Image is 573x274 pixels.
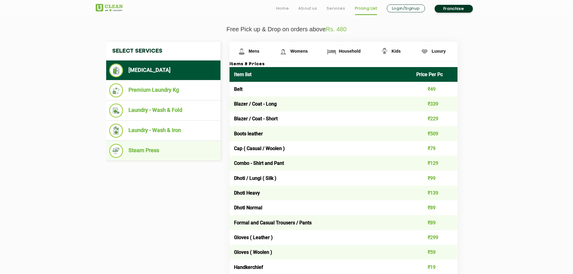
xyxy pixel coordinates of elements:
[109,124,217,138] li: Laundry - Wash & Iron
[109,103,217,118] li: Laundry - Wash & Fold
[435,5,473,13] a: Franchise
[109,83,123,97] img: Premium Laundry Kg
[339,49,360,54] span: Household
[109,63,123,77] img: Dry Cleaning
[230,141,412,156] td: Cap ( Casual / Woolen )
[432,49,446,54] span: Luxury
[326,26,347,32] span: Rs. 480
[230,186,412,200] td: Dhoti Heavy
[298,5,317,12] a: About us
[412,215,457,230] td: ₹89
[230,215,412,230] td: Formal and Casual Trousers / Pants
[290,49,308,54] span: Womens
[230,62,457,67] h3: Items & Prices
[412,171,457,185] td: ₹99
[412,97,457,111] td: ₹339
[230,82,412,97] td: Belt
[412,126,457,141] td: ₹509
[230,171,412,185] td: Dhoti / Lungi ( Silk )
[412,230,457,245] td: ₹299
[379,46,390,57] img: Kids
[109,83,217,97] li: Premium Laundry Kg
[109,63,217,77] li: [MEDICAL_DATA]
[230,97,412,111] td: Blazer / Coat - Long
[96,4,123,11] img: UClean Laundry and Dry Cleaning
[106,42,220,60] h4: Select Services
[412,200,457,215] td: ₹89
[230,200,412,215] td: Dhoti Normal
[236,46,247,57] img: Mens
[278,46,288,57] img: Womens
[230,111,412,126] td: Blazer / Coat - Short
[249,49,260,54] span: Mens
[109,144,217,158] li: Steam Press
[230,245,412,260] td: Gloves ( Woolen )
[109,144,123,158] img: Steam Press
[327,5,345,12] a: Services
[412,186,457,200] td: ₹139
[326,46,337,57] img: Household
[230,126,412,141] td: Boots leather
[412,245,457,260] td: ₹59
[355,5,377,12] a: Pricing List
[276,5,289,12] a: Home
[230,230,412,245] td: Gloves ( Leather )
[109,103,123,118] img: Laundry - Wash & Fold
[230,67,412,82] th: Item list
[419,46,430,57] img: Luxury
[392,49,401,54] span: Kids
[387,5,425,12] a: Login/Signup
[96,26,478,33] p: Free Pick up & Drop on orders above
[412,67,457,82] th: Price Per Pc
[109,124,123,138] img: Laundry - Wash & Iron
[412,141,457,156] td: ₹79
[412,111,457,126] td: ₹229
[412,156,457,171] td: ₹129
[412,82,457,97] td: ₹49
[230,156,412,171] td: Combo - Shirt and Pant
